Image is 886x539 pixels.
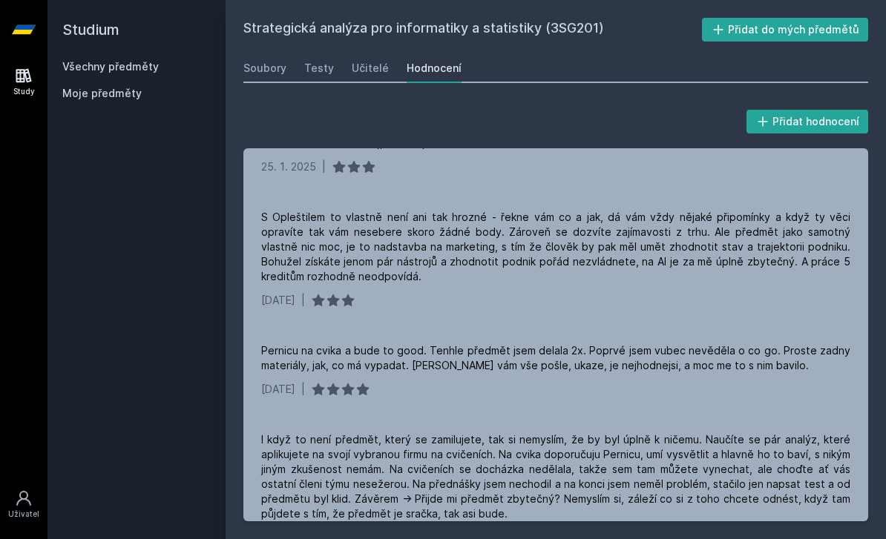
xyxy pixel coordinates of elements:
div: Uživatel [8,509,39,520]
div: Soubory [243,61,286,76]
a: Testy [304,53,334,83]
div: Hodnocení [407,61,462,76]
h2: Strategická analýza pro informatiky a statistiky (3SG201) [243,18,702,42]
div: Pernicu na cvika a bude to good. Tenhle předmět jsem delala 2x. Poprvé jsem vubec nevěděla o co g... [261,343,850,373]
div: [DATE] [261,293,295,308]
div: Testy [304,61,334,76]
span: Moje předměty [62,86,142,101]
div: 25. 1. 2025 [261,159,316,174]
div: | [322,159,326,174]
div: [DATE] [261,382,295,397]
div: Učitelé [352,61,389,76]
a: Uživatel [3,482,45,527]
a: Soubory [243,53,286,83]
button: Přidat do mých předmětů [702,18,869,42]
div: | [301,382,305,397]
a: Hodnocení [407,53,462,83]
a: Učitelé [352,53,389,83]
div: S Opleštilem to vlastně není ani tak hrozné - řekne vám co a jak, dá vám vždy nějaké připomínky a... [261,210,850,284]
div: Study [13,86,35,97]
div: | [301,293,305,308]
button: Přidat hodnocení [746,110,869,133]
a: Study [3,59,45,105]
a: Všechny předměty [62,60,159,73]
div: I když to není předmět, který se zamilujete, tak si nemyslím, že by byl úplně k ničemu. Naučíte s... [261,432,850,521]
